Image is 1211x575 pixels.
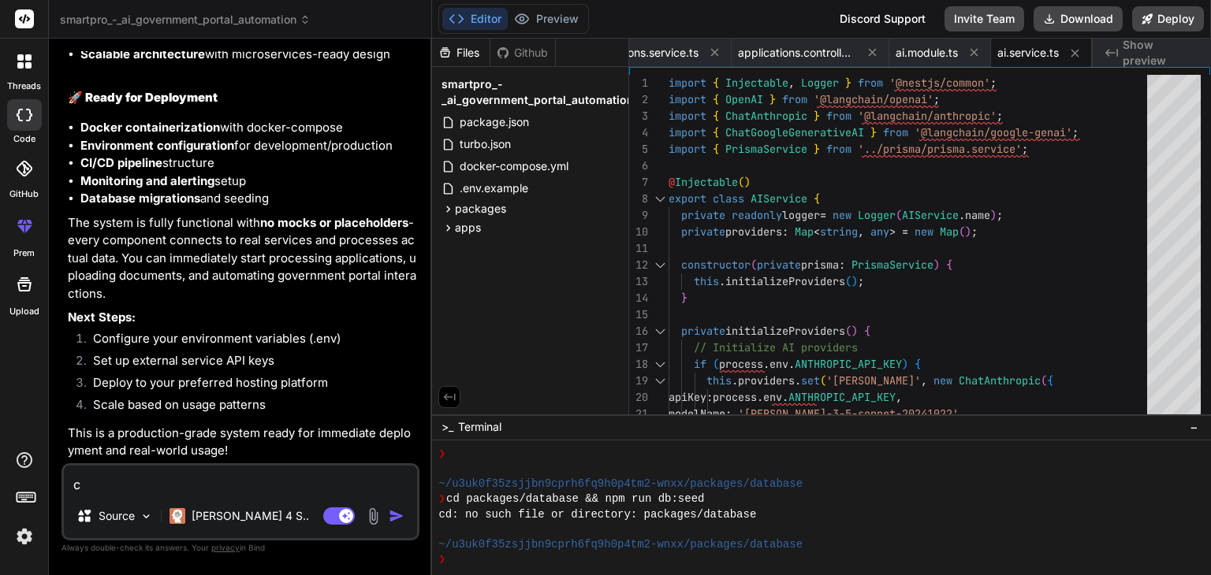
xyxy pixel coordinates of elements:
span: AIService [751,191,807,206]
span: ) [851,324,858,338]
span: initializeProviders [725,324,845,338]
span: package.json [458,113,531,132]
span: − [1190,419,1198,435]
span: ; [971,224,978,239]
span: smartpro_-_ai_government_portal_automation [442,76,634,108]
span: Logger [858,208,896,222]
span: private [681,224,725,239]
div: 21 [629,406,648,422]
span: import [669,109,706,123]
span: ; [997,208,1003,222]
span: < [814,224,820,239]
p: Always double-check its answers. Your in Bind [61,540,419,555]
span: smartpro_-_ai_government_portal_automation [60,12,311,28]
button: Deploy [1132,6,1204,32]
span: ai.service.ts [997,45,1059,61]
img: settings [11,523,38,550]
li: Deploy to your preferred hosting platform [80,374,416,396]
span: docker-compose.yml [458,157,570,176]
span: } [870,125,877,139]
span: name [965,208,990,222]
span: PrismaService [725,142,807,156]
span: { [946,258,952,272]
span: ; [1072,125,1079,139]
span: process [719,357,763,371]
div: 6 [629,158,648,174]
span: ai.module.ts [896,45,958,61]
span: ❯ [438,447,446,462]
div: 5 [629,141,648,158]
li: structure [80,154,416,172]
span: . [719,274,725,288]
span: @ [669,175,675,189]
span: providers [725,224,782,239]
span: > [889,224,896,239]
li: for development/production [80,137,416,155]
li: with microservices-ready design [80,46,416,64]
li: and seeding [80,190,416,208]
span: ChatAnthropic [725,109,807,123]
span: ) [902,357,908,371]
span: from [826,142,851,156]
span: Injectable [675,175,738,189]
span: ( [713,357,719,371]
div: Click to collapse the range. [650,191,670,207]
span: } [845,76,851,90]
strong: Scalable architecture [80,46,205,61]
span: ANTHROPIC_API_KEY [788,390,896,404]
span: packages [455,201,506,217]
span: : [725,406,732,421]
div: 20 [629,389,648,406]
span: '@langchain/openai' [814,92,933,106]
span: applications.controller.ts [738,45,856,61]
span: ; [997,109,1003,123]
strong: 🚀 Ready for Deployment [68,90,218,105]
div: Click to collapse the range. [650,373,670,389]
div: 12 [629,257,648,273]
span: PrismaService [851,258,933,272]
span: . [763,357,769,371]
li: setup [80,172,416,191]
li: with docker-compose [80,119,416,137]
span: , [858,224,864,239]
div: 17 [629,339,648,356]
label: code [13,132,35,146]
span: : [839,258,845,272]
span: from [883,125,908,139]
button: Editor [442,8,508,30]
div: 19 [629,373,648,389]
span: = [902,224,908,239]
div: Files [432,45,490,61]
span: ) [744,175,751,189]
span: ANTHROPIC_API_KEY [795,357,902,371]
span: cd: no such file or directory: packages/database [438,507,756,522]
span: new [833,208,851,222]
span: import [669,125,706,139]
div: 2 [629,91,648,108]
img: icon [389,508,404,524]
div: 15 [629,306,648,323]
span: '@langchain/anthropic' [858,109,997,123]
span: '[PERSON_NAME]' [826,373,921,388]
span: { [915,357,921,371]
label: Upload [9,305,39,318]
span: ❯ [438,492,446,506]
span: apiKey [669,390,706,404]
p: This is a production-grade system ready for immediate deployment and real-world usage! [68,425,416,460]
strong: no mocks or placeholders [260,215,408,230]
span: providers [738,373,795,388]
span: ) [933,258,940,272]
button: Preview [508,8,585,30]
span: ( [845,274,851,288]
span: ) [965,224,971,239]
span: : [782,224,788,239]
span: ) [851,274,858,288]
span: ; [858,274,864,288]
span: private [681,208,725,222]
span: ; [990,76,997,90]
span: ~/u3uk0f35zsjjbn9cprh6fq9h0p4tm2-wnxx/packages/database [438,537,803,552]
span: export [669,191,706,206]
span: ; [933,92,940,106]
label: prem [13,247,35,260]
span: OpenAI [725,92,763,106]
